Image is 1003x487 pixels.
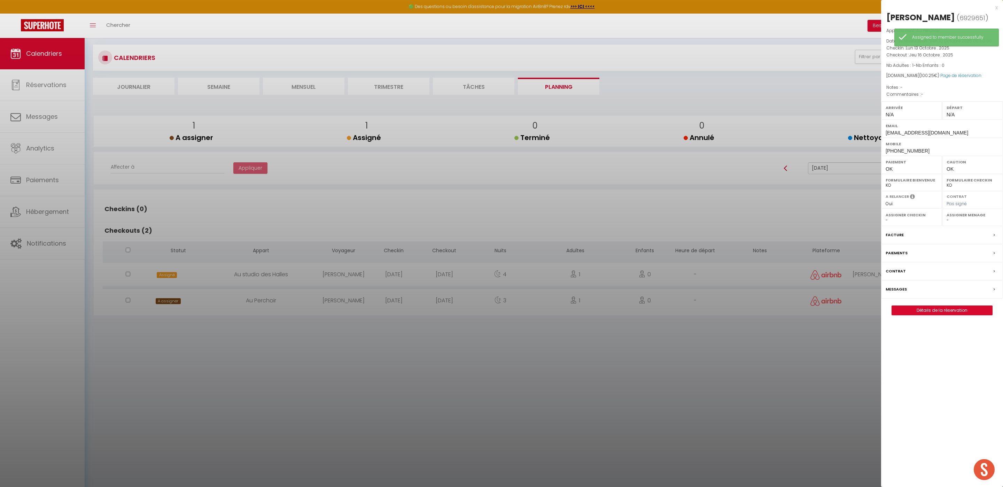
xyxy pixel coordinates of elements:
[886,91,998,98] p: Commentaires :
[921,72,934,78] span: 100.25
[886,12,955,23] div: [PERSON_NAME]
[886,140,998,147] label: Mobile
[886,130,968,136] span: [EMAIL_ADDRESS][DOMAIN_NAME]
[886,84,998,91] p: Notes :
[892,306,993,315] button: Détails de la réservation
[919,72,939,78] span: ( €)
[886,211,938,218] label: Assigner Checkin
[886,52,998,59] p: Checkout :
[947,159,998,165] label: Caution
[906,45,949,51] span: Lun 13 Octobre . 2025
[959,14,985,22] span: 6929651
[921,91,923,97] span: -
[886,268,906,275] label: Contrat
[957,13,988,23] span: ( )
[886,45,998,52] p: Checkin :
[886,104,938,111] label: Arrivée
[886,112,894,117] span: N/A
[886,122,998,129] label: Email
[886,27,998,34] p: Appartement :
[886,62,998,69] p: -
[910,194,915,201] i: Sélectionner OUI si vous souhaiter envoyer les séquences de messages post-checkout
[886,177,938,184] label: Formulaire Bienvenue
[947,194,967,198] label: Contrat
[881,3,998,12] div: x
[947,211,998,218] label: Assigner Menage
[886,72,998,79] div: [DOMAIN_NAME]
[912,34,992,41] div: Assigned to member successfully
[886,148,930,154] span: [PHONE_NUMBER]
[947,104,998,111] label: Départ
[916,62,944,68] span: Nb Enfants : 0
[892,306,992,315] a: Détails de la réservation
[916,28,940,33] span: Au Perchoir
[886,286,907,293] label: Messages
[909,52,953,58] span: Jeu 16 Octobre . 2025
[886,62,913,68] span: Nb Adultes : 1
[886,159,938,165] label: Paiement
[947,166,954,172] span: OK
[974,459,995,480] div: Ouvrir le chat
[886,249,908,257] label: Paiements
[886,231,904,239] label: Facture
[900,84,903,90] span: -
[947,201,967,207] span: Pas signé
[940,72,981,78] a: Page de réservation
[886,38,998,45] p: Date de réservation :
[947,177,998,184] label: Formulaire Checkin
[947,112,955,117] span: N/A
[886,166,893,172] span: OK
[886,194,909,200] label: A relancer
